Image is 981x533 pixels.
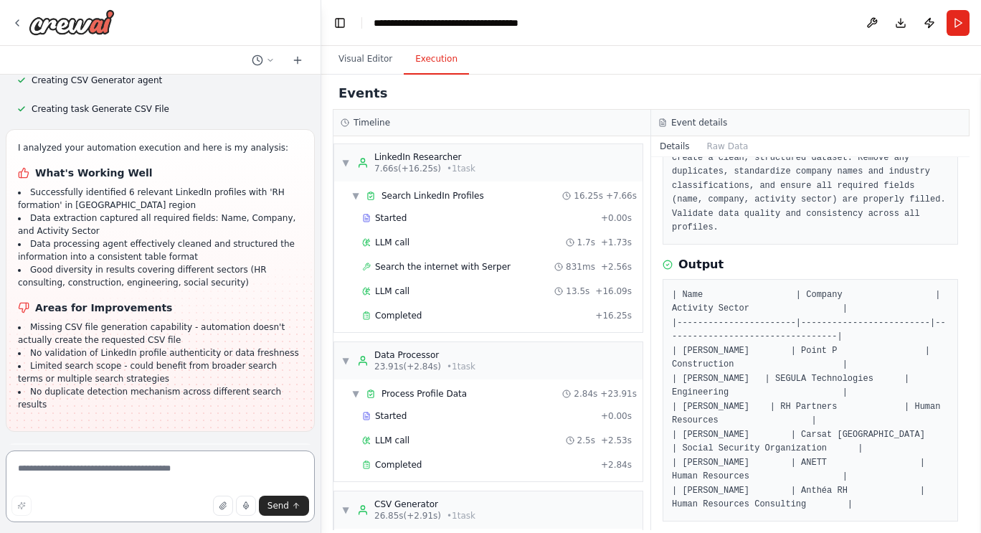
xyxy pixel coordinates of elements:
[18,301,303,315] h1: Areas for Improvements
[600,388,637,400] span: + 23.91s
[678,256,724,273] h3: Output
[374,349,475,361] div: Data Processor
[375,261,511,273] span: Search the internet with Serper
[375,410,407,422] span: Started
[246,52,280,69] button: Switch to previous chat
[651,136,698,156] button: Details
[577,435,595,446] span: 2.5s
[374,163,441,174] span: 7.66s (+16.25s)
[574,388,597,400] span: 2.84s
[381,190,484,202] span: Search LinkedIn Profiles
[341,157,350,169] span: ▼
[447,510,475,522] span: • 1 task
[286,52,309,69] button: Start a new chat
[672,288,949,512] pre: | Name | Company | Activity Sector | |-----------------------|-------------------------|---------...
[698,136,757,156] button: Raw Data
[341,504,350,516] span: ▼
[374,16,564,30] nav: breadcrumb
[18,141,303,154] p: I analyzed your automation execution and here is my analysis:
[236,496,256,516] button: Click to speak your automation idea
[18,321,303,346] li: Missing CSV file generation capability - automation doesn't actually create the requested CSV file
[601,261,632,273] span: + 2.56s
[595,286,632,297] span: + 16.09s
[375,286,409,297] span: LLM call
[32,75,162,86] span: Creating CSV Generator agent
[574,190,603,202] span: 16.25s
[330,13,350,33] button: Hide left sidebar
[577,237,595,248] span: 1.7s
[259,496,309,516] button: Send
[672,137,949,235] pre: Take the raw LinkedIn profile data and process it to create a clean, structured dataset. Remove a...
[18,237,303,263] li: Data processing agent effectively cleaned and structured the information into a consistent table ...
[18,346,303,359] li: No validation of LinkedIn profile authenticity or data freshness
[327,44,404,75] button: Visual Editor
[351,190,360,202] span: ▼
[351,388,360,400] span: ▼
[374,151,475,163] div: LinkedIn Researcher
[601,212,632,224] span: + 0.00s
[354,117,390,128] h3: Timeline
[32,103,169,115] span: Creating task Generate CSV File
[381,388,467,400] span: Process Profile Data
[375,212,407,224] span: Started
[447,163,475,174] span: • 1 task
[18,385,303,411] li: No duplicate detection mechanism across different search results
[566,261,595,273] span: 831ms
[374,510,441,522] span: 26.85s (+2.91s)
[375,435,409,446] span: LLM call
[447,361,475,372] span: • 1 task
[267,500,289,511] span: Send
[18,186,303,212] li: Successfully identified 6 relevant LinkedIn profiles with 'RH formation' in [GEOGRAPHIC_DATA] region
[18,263,303,289] li: Good diversity in results covering different sectors (HR consulting, construction, engineering, s...
[11,496,32,516] button: Improve this prompt
[566,286,589,297] span: 13.5s
[606,190,637,202] span: + 7.66s
[341,355,350,367] span: ▼
[338,83,387,103] h2: Events
[595,310,632,321] span: + 16.25s
[29,9,115,35] img: Logo
[375,459,422,471] span: Completed
[601,237,632,248] span: + 1.73s
[671,117,727,128] h3: Event details
[375,310,422,321] span: Completed
[18,166,303,180] h1: What's Working Well
[213,496,233,516] button: Upload files
[18,212,303,237] li: Data extraction captured all required fields: Name, Company, and Activity Sector
[374,361,441,372] span: 23.91s (+2.84s)
[374,499,475,510] div: CSV Generator
[601,459,632,471] span: + 2.84s
[18,359,303,385] li: Limited search scope - could benefit from broader search terms or multiple search strategies
[404,44,469,75] button: Execution
[601,435,632,446] span: + 2.53s
[601,410,632,422] span: + 0.00s
[375,237,409,248] span: LLM call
